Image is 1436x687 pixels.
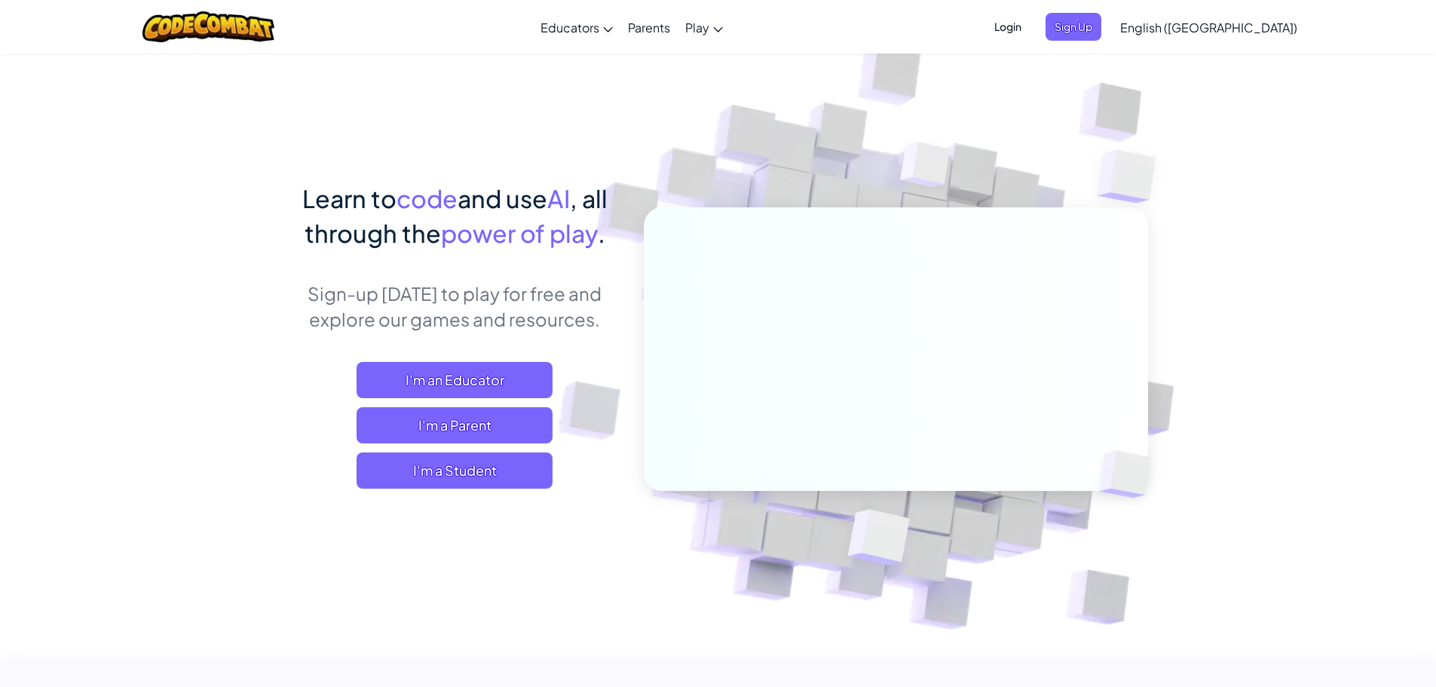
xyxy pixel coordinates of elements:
[357,362,553,398] a: I'm an Educator
[357,452,553,489] button: I'm a Student
[540,20,599,35] span: Educators
[598,218,605,248] span: .
[1073,419,1186,529] img: Overlap cubes
[302,183,397,213] span: Learn to
[1067,113,1198,241] img: Overlap cubes
[289,281,621,332] p: Sign-up [DATE] to play for free and explore our games and resources.
[441,218,598,248] span: power of play
[1046,13,1101,41] button: Sign Up
[810,477,945,603] img: Overlap cubes
[142,11,274,42] img: CodeCombat logo
[985,13,1030,41] button: Login
[397,183,458,213] span: code
[685,20,709,35] span: Play
[357,407,553,443] a: I'm a Parent
[533,7,620,48] a: Educators
[1120,20,1297,35] span: English ([GEOGRAPHIC_DATA])
[1113,7,1305,48] a: English ([GEOGRAPHIC_DATA])
[620,7,678,48] a: Parents
[458,183,547,213] span: and use
[678,7,730,48] a: Play
[871,112,980,225] img: Overlap cubes
[547,183,570,213] span: AI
